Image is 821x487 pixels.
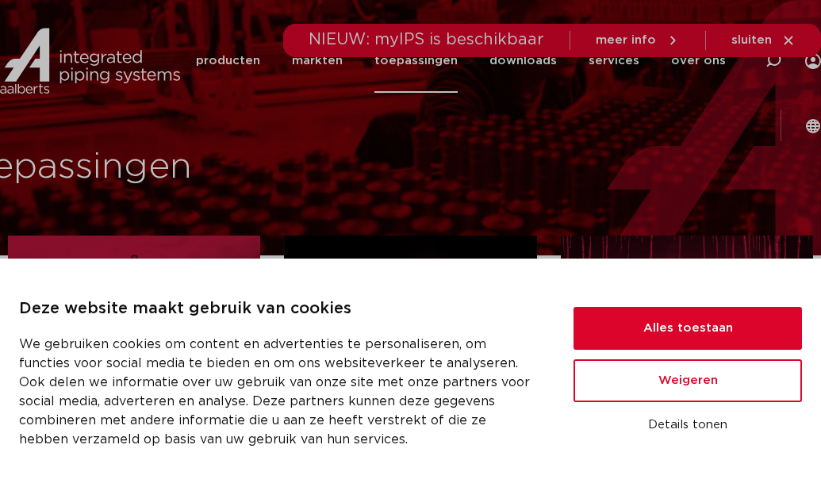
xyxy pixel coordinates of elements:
[19,335,535,449] p: We gebruiken cookies om content en advertenties te personaliseren, om functies voor social media ...
[574,307,802,350] button: Alles toestaan
[589,29,639,93] a: services
[596,34,656,46] span: meer info
[196,29,260,93] a: producten
[292,29,343,93] a: markten
[596,33,680,48] a: meer info
[805,29,821,93] div: my IPS
[196,29,726,93] nav: Menu
[309,32,544,48] span: NIEUW: myIPS is beschikbaar
[489,29,557,93] a: downloads
[574,412,802,439] button: Details tonen
[731,33,796,48] a: sluiten
[574,359,802,402] button: Weigeren
[671,29,726,93] a: over ons
[731,34,772,46] span: sluiten
[19,297,535,322] p: Deze website maakt gebruik van cookies
[374,29,458,93] a: toepassingen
